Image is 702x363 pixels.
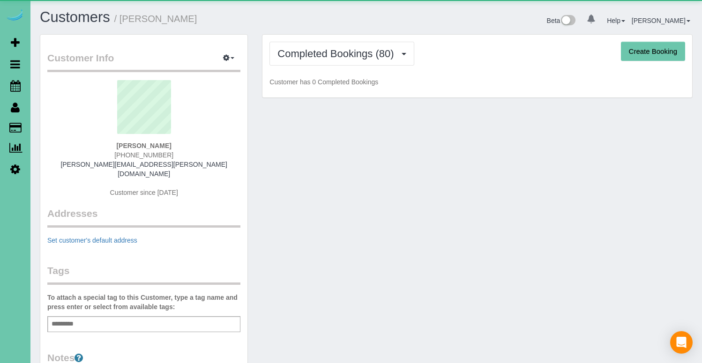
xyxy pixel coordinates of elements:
[547,17,576,24] a: Beta
[40,9,110,25] a: Customers
[269,77,685,87] p: Customer has 0 Completed Bookings
[47,293,240,311] label: To attach a special tag to this Customer, type a tag name and press enter or select from availabl...
[110,189,178,196] span: Customer since [DATE]
[60,161,227,178] a: [PERSON_NAME][EMAIL_ADDRESS][PERSON_NAME][DOMAIN_NAME]
[114,14,197,24] small: / [PERSON_NAME]
[632,17,690,24] a: [PERSON_NAME]
[47,51,240,72] legend: Customer Info
[560,15,575,27] img: New interface
[114,151,173,159] span: [PHONE_NUMBER]
[116,142,171,149] strong: [PERSON_NAME]
[277,48,398,59] span: Completed Bookings (80)
[269,42,414,66] button: Completed Bookings (80)
[6,9,24,22] img: Automaid Logo
[47,264,240,285] legend: Tags
[607,17,625,24] a: Help
[47,237,137,244] a: Set customer's default address
[670,331,693,354] div: Open Intercom Messenger
[621,42,685,61] button: Create Booking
